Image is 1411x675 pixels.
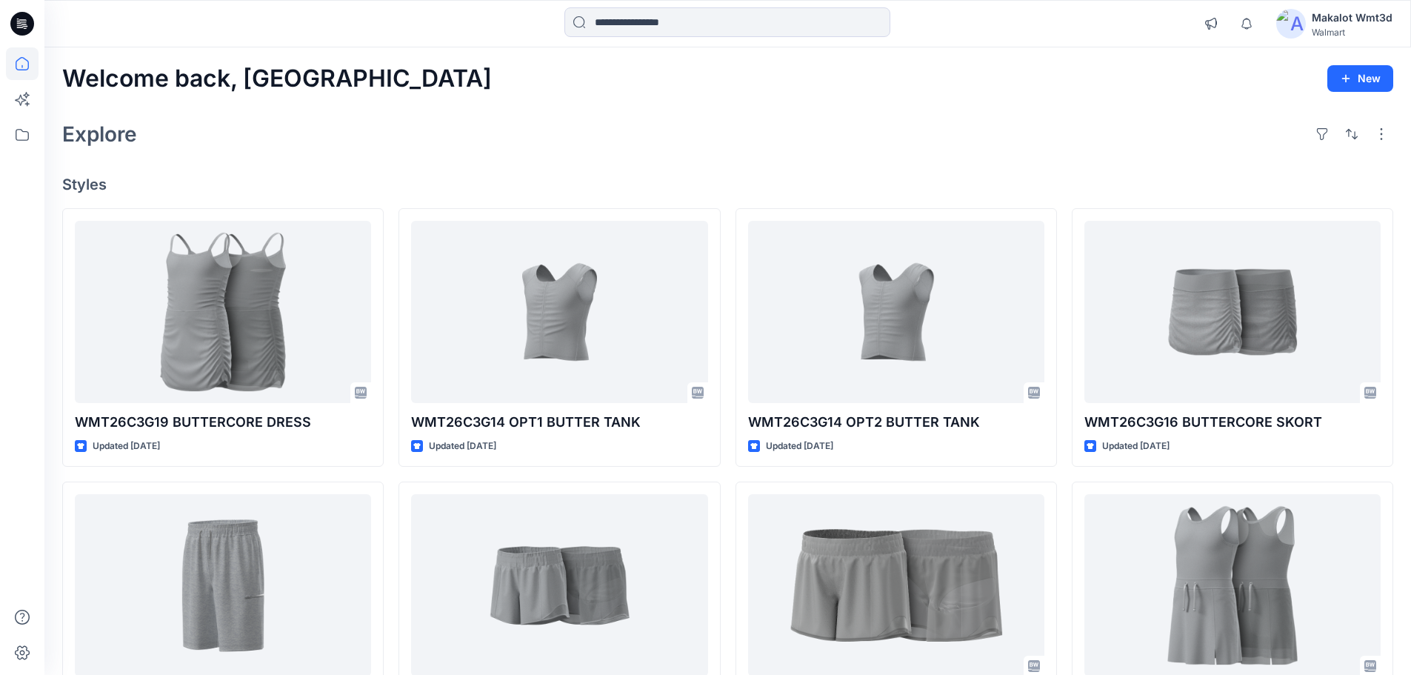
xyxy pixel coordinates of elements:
p: Updated [DATE] [766,439,833,454]
h4: Styles [62,176,1393,193]
p: WMT26C3G14 OPT1 BUTTER TANK [411,412,707,433]
button: New [1327,65,1393,92]
div: Walmart [1312,27,1392,38]
img: avatar [1276,9,1306,39]
a: WMT26C3G19 BUTTERCORE DRESS [75,221,371,404]
p: WMT26C3G14 OPT2 BUTTER TANK [748,412,1044,433]
p: WMT26C3G16 BUTTERCORE SKORT [1084,412,1381,433]
a: WMT26C3G16 BUTTERCORE SKORT [1084,221,1381,404]
div: Makalot Wmt3d [1312,9,1392,27]
p: Updated [DATE] [429,439,496,454]
h2: Explore [62,122,137,146]
p: Updated [DATE] [93,439,160,454]
h2: Welcome back, [GEOGRAPHIC_DATA] [62,65,492,93]
a: WMT26C3G14 OPT2 BUTTER TANK [748,221,1044,404]
p: Updated [DATE] [1102,439,1170,454]
p: WMT26C3G19 BUTTERCORE DRESS [75,412,371,433]
a: WMT26C3G14 OPT1 BUTTER TANK [411,221,707,404]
